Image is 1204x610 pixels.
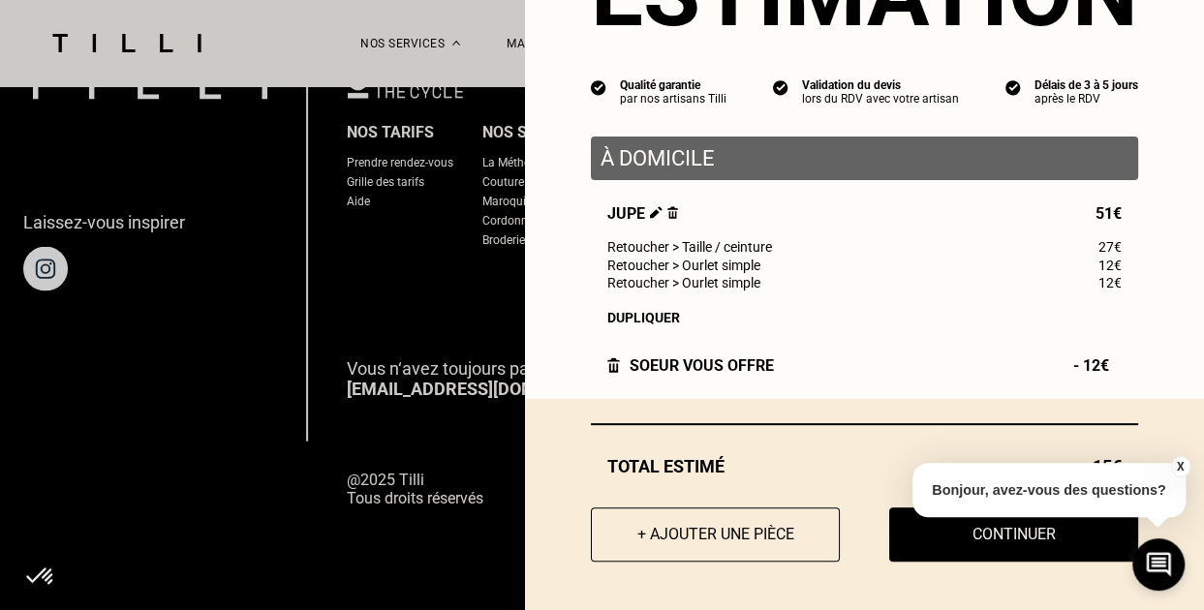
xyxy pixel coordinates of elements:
[620,92,726,106] div: par nos artisans Tilli
[802,78,959,92] div: Validation du devis
[1096,204,1122,223] span: 51€
[607,204,678,223] span: Jupe
[1098,258,1122,273] span: 12€
[1034,92,1138,106] div: après le RDV
[591,507,840,562] button: + Ajouter une pièce
[607,239,772,255] span: Retoucher > Taille / ceinture
[601,146,1128,170] p: À domicile
[802,92,959,106] div: lors du RDV avec votre artisan
[591,78,606,96] img: icon list info
[607,356,774,375] div: SOEUR vous offre
[1034,78,1138,92] div: Délais de 3 à 5 jours
[1098,239,1122,255] span: 27€
[607,258,760,273] span: Retoucher > Ourlet simple
[620,78,726,92] div: Qualité garantie
[1098,275,1122,290] span: 12€
[773,78,788,96] img: icon list info
[1005,78,1021,96] img: icon list info
[607,275,760,290] span: Retoucher > Ourlet simple
[1170,456,1189,477] button: X
[1073,356,1122,375] span: - 12€
[912,463,1186,517] p: Bonjour, avez-vous des questions?
[889,507,1138,562] button: Continuer
[591,456,1138,476] div: Total estimé
[650,206,663,219] img: Éditer
[667,206,678,219] img: Supprimer
[607,310,1122,325] div: Dupliquer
